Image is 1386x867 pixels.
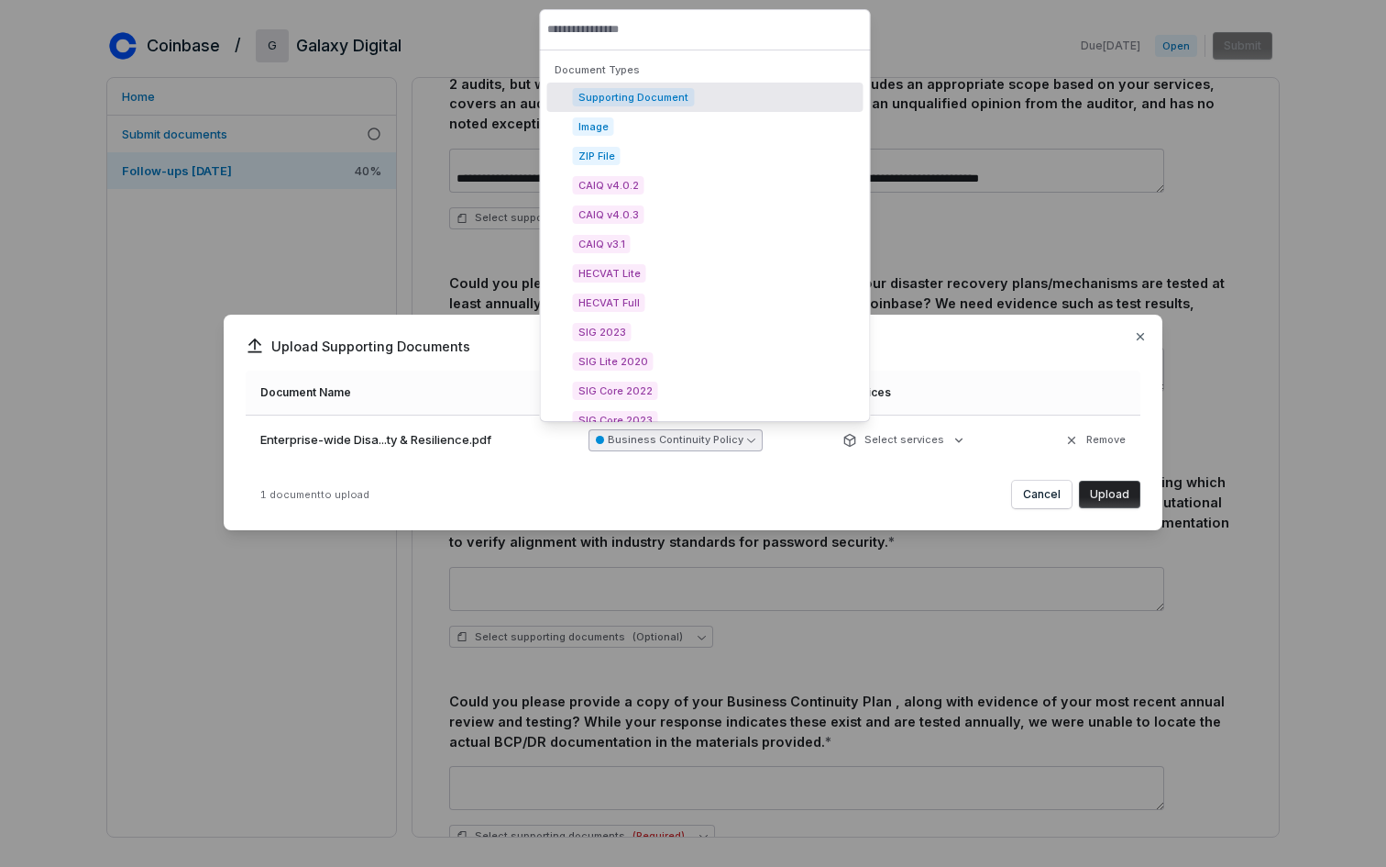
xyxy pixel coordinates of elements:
[573,176,644,195] span: CAIQ v4.0.2
[246,371,577,415] th: Document Name
[837,424,972,457] button: Select services
[573,382,658,400] span: SIG Core 2022
[573,411,658,429] span: SIG Core 2023
[588,429,763,451] button: Business Continuity Policy
[260,488,369,501] span: 1 document to upload
[573,206,644,224] span: CAIQ v4.0.3
[1079,481,1140,508] button: Upload
[831,371,1020,415] th: Services
[547,58,863,83] div: Document Types
[260,431,491,450] span: Enterprise-wide Disa...ty & Resilience.pdf
[1059,424,1131,457] button: Remove
[573,88,695,106] span: Supporting Document
[573,117,614,136] span: Image
[1012,481,1072,508] button: Cancel
[573,352,654,371] span: SIG Lite 2020
[246,337,1140,356] span: Upload Supporting Documents
[573,264,646,283] span: HECVAT Lite
[573,323,632,341] span: SIG 2023
[573,294,645,312] span: HECVAT Full
[573,235,631,253] span: CAIQ v3.1
[573,147,621,165] span: ZIP File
